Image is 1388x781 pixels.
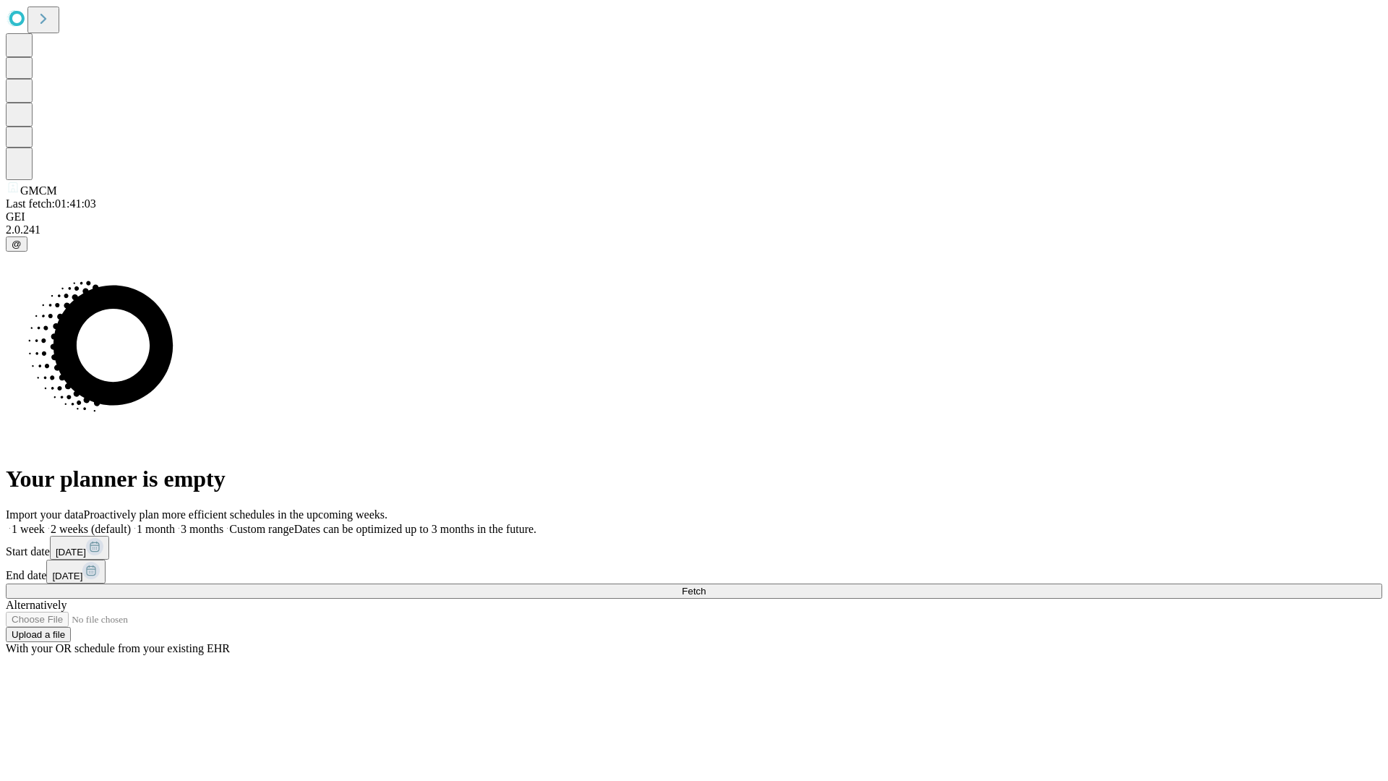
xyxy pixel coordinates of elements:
[6,223,1382,236] div: 2.0.241
[6,197,96,210] span: Last fetch: 01:41:03
[84,508,387,521] span: Proactively plan more efficient schedules in the upcoming weeks.
[6,560,1382,584] div: End date
[294,523,536,535] span: Dates can be optimized up to 3 months in the future.
[56,547,86,558] span: [DATE]
[46,560,106,584] button: [DATE]
[181,523,223,535] span: 3 months
[12,239,22,249] span: @
[20,184,57,197] span: GMCM
[6,584,1382,599] button: Fetch
[6,599,67,611] span: Alternatively
[52,571,82,581] span: [DATE]
[6,627,71,642] button: Upload a file
[682,586,706,597] span: Fetch
[137,523,175,535] span: 1 month
[6,508,84,521] span: Import your data
[6,210,1382,223] div: GEI
[12,523,45,535] span: 1 week
[6,466,1382,492] h1: Your planner is empty
[229,523,294,535] span: Custom range
[6,536,1382,560] div: Start date
[51,523,131,535] span: 2 weeks (default)
[6,642,230,654] span: With your OR schedule from your existing EHR
[50,536,109,560] button: [DATE]
[6,236,27,252] button: @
